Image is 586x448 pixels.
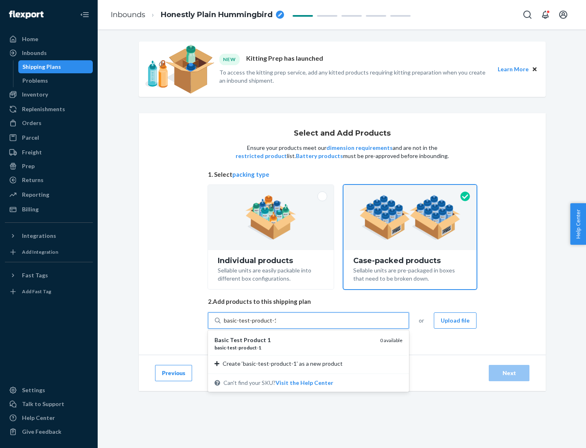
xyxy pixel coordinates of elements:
[22,414,55,422] div: Help Center
[5,146,93,159] a: Freight
[208,170,477,179] span: 1. Select
[326,144,393,152] button: dimension requirements
[5,131,93,144] a: Parcel
[555,7,571,23] button: Open account menu
[5,269,93,282] button: Fast Tags
[5,88,93,101] a: Inventory
[245,195,296,240] img: individual-pack.facf35554cb0f1810c75b2bd6df2d64e.png
[244,336,266,343] em: Product
[22,400,64,408] div: Talk to Support
[155,365,192,381] button: Previous
[419,316,424,325] span: or
[111,10,145,19] a: Inbounds
[22,191,49,199] div: Reporting
[5,46,93,59] a: Inbounds
[224,316,276,325] input: Basic Test Product 1basic-test-product-10 availableCreate ‘basic-test-product-1’ as a new product...
[353,257,467,265] div: Case-packed products
[22,248,58,255] div: Add Integration
[22,49,47,57] div: Inbounds
[5,246,93,259] a: Add Integration
[22,232,56,240] div: Integrations
[5,160,93,173] a: Prep
[5,203,93,216] a: Billing
[104,3,291,27] ol: breadcrumbs
[380,337,402,343] span: 0 available
[238,345,257,351] em: product
[18,60,93,73] a: Shipping Plans
[235,144,450,160] p: Ensure your products meet our and are not in the list. must be pre-approved before inbounding.
[22,386,45,394] div: Settings
[223,379,333,387] span: Can't find your SKU?
[22,288,51,295] div: Add Fast Tag
[214,344,374,351] div: - - -
[219,54,240,65] div: NEW
[5,116,93,130] a: Orders
[22,162,35,170] div: Prep
[570,203,586,245] button: Help Center
[498,65,529,74] button: Learn More
[5,33,93,46] a: Home
[296,152,343,160] button: Battery products
[5,411,93,424] a: Help Center
[22,205,39,213] div: Billing
[530,65,539,74] button: Close
[22,105,65,113] div: Replenishments
[22,176,44,184] div: Returns
[232,170,269,179] button: packing type
[227,345,237,351] em: test
[353,265,467,283] div: Sellable units are pre-packaged in boxes that need to be broken down.
[230,336,243,343] em: Test
[246,54,323,65] p: Kitting Prep has launched
[519,7,536,23] button: Open Search Box
[22,134,39,142] div: Parcel
[219,68,490,85] p: To access the kitting prep service, add any kitted products requiring kitting preparation when yo...
[9,11,44,19] img: Flexport logo
[434,312,477,329] button: Upload file
[5,285,93,298] a: Add Fast Tag
[18,74,93,87] a: Problems
[77,7,93,23] button: Close Navigation
[22,148,42,156] div: Freight
[214,336,229,343] em: Basic
[5,173,93,187] a: Returns
[208,297,477,306] span: 2. Add products to this shipping plan
[22,428,61,436] div: Give Feedback
[258,345,261,351] em: 1
[5,188,93,201] a: Reporting
[22,90,48,99] div: Inventory
[22,77,48,85] div: Problems
[5,397,93,411] a: Talk to Support
[22,119,42,127] div: Orders
[22,35,38,43] div: Home
[218,265,324,283] div: Sellable units are easily packable into different box configurations.
[5,425,93,438] button: Give Feedback
[267,336,271,343] em: 1
[489,365,529,381] button: Next
[218,257,324,265] div: Individual products
[22,63,61,71] div: Shipping Plans
[236,152,287,160] button: restricted product
[22,271,48,279] div: Fast Tags
[214,345,226,351] em: basic
[276,379,333,387] button: Basic Test Product 1basic-test-product-10 availableCreate ‘basic-test-product-1’ as a new product...
[5,384,93,397] a: Settings
[223,360,343,368] span: Create ‘basic-test-product-1’ as a new product
[537,7,553,23] button: Open notifications
[161,10,273,20] span: Honestly Plain Hummingbird
[294,130,391,138] h1: Select and Add Products
[5,103,93,116] a: Replenishments
[496,369,523,377] div: Next
[5,229,93,242] button: Integrations
[359,195,461,240] img: case-pack.59cecea509d18c883b923b81aeac6d0b.png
